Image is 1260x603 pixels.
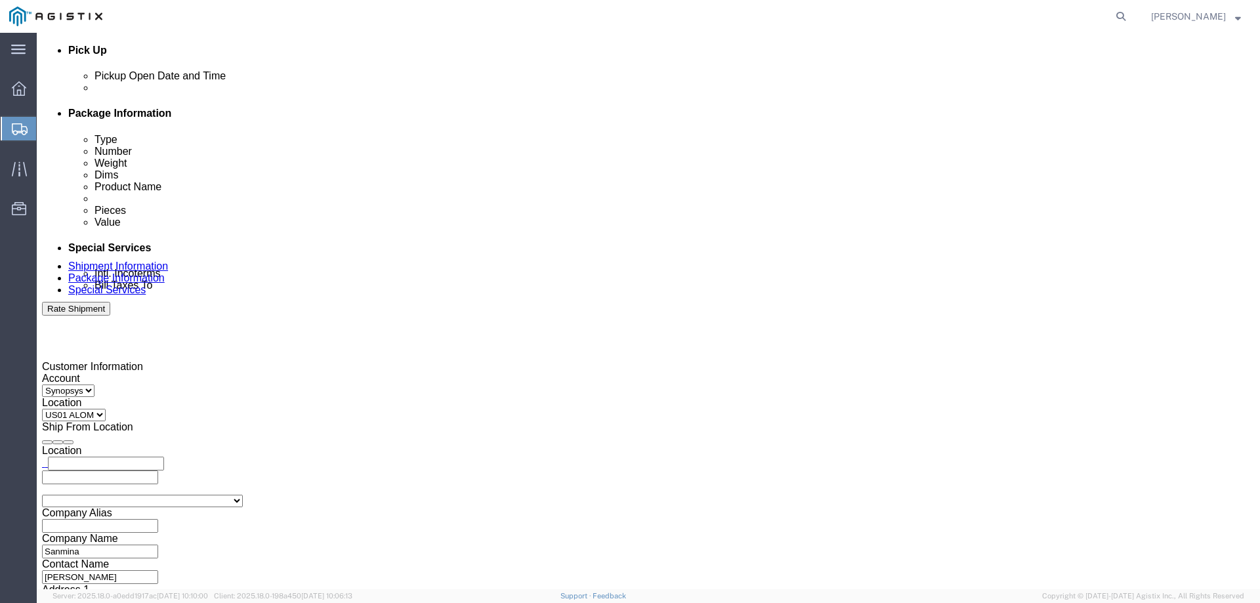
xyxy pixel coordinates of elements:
a: Support [560,592,593,600]
span: Mansi Somaiya [1151,9,1226,24]
iframe: FS Legacy Container [37,33,1260,589]
a: Feedback [593,592,626,600]
span: Server: 2025.18.0-a0edd1917ac [52,592,208,600]
span: Client: 2025.18.0-198a450 [214,592,352,600]
span: [DATE] 10:06:13 [301,592,352,600]
button: [PERSON_NAME] [1150,9,1242,24]
span: Copyright © [DATE]-[DATE] Agistix Inc., All Rights Reserved [1042,591,1244,602]
span: [DATE] 10:10:00 [157,592,208,600]
img: logo [9,7,102,26]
